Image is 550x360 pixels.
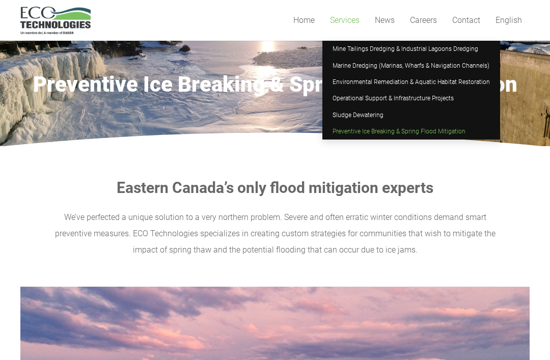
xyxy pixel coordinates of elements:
[322,123,500,140] a: Preventive Ice Breaking & Spring Flood Mitigation
[333,45,478,52] span: Mine Tailings Dredging & Industrial Lagoons Dredging
[322,57,500,73] a: Marine Dredging (Marinas, Wharfs & Navigation Channels)
[20,72,530,97] h1: Preventive Ice Breaking & Spring Flood Mitigation
[20,209,530,258] p: We’ve perfected a unique solution to a very northern problem. Severe and often erratic winter con...
[496,15,522,25] span: English
[333,78,490,86] span: Environmental Remediation & Aquatic Habitat Restoration
[117,179,433,197] strong: Eastern Canada’s only flood mitigation experts
[322,41,500,57] a: Mine Tailings Dredging & Industrial Lagoons Dredging
[452,15,480,25] span: Contact
[410,15,437,25] span: Careers
[333,62,489,69] span: Marine Dredging (Marinas, Wharfs & Navigation Channels)
[322,107,500,123] a: Sludge Dewatering
[333,128,465,135] span: Preventive Ice Breaking & Spring Flood Mitigation
[293,15,315,25] span: Home
[322,90,500,106] a: Operational Support & Infrastructure Projects
[333,95,454,102] span: Operational Support & Infrastructure Projects
[322,74,500,90] a: Environmental Remediation & Aquatic Habitat Restoration
[330,15,360,25] span: Services
[333,112,383,119] span: Sludge Dewatering
[375,15,395,25] span: News
[20,7,91,35] a: logo_EcoTech_ASDR_RGB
